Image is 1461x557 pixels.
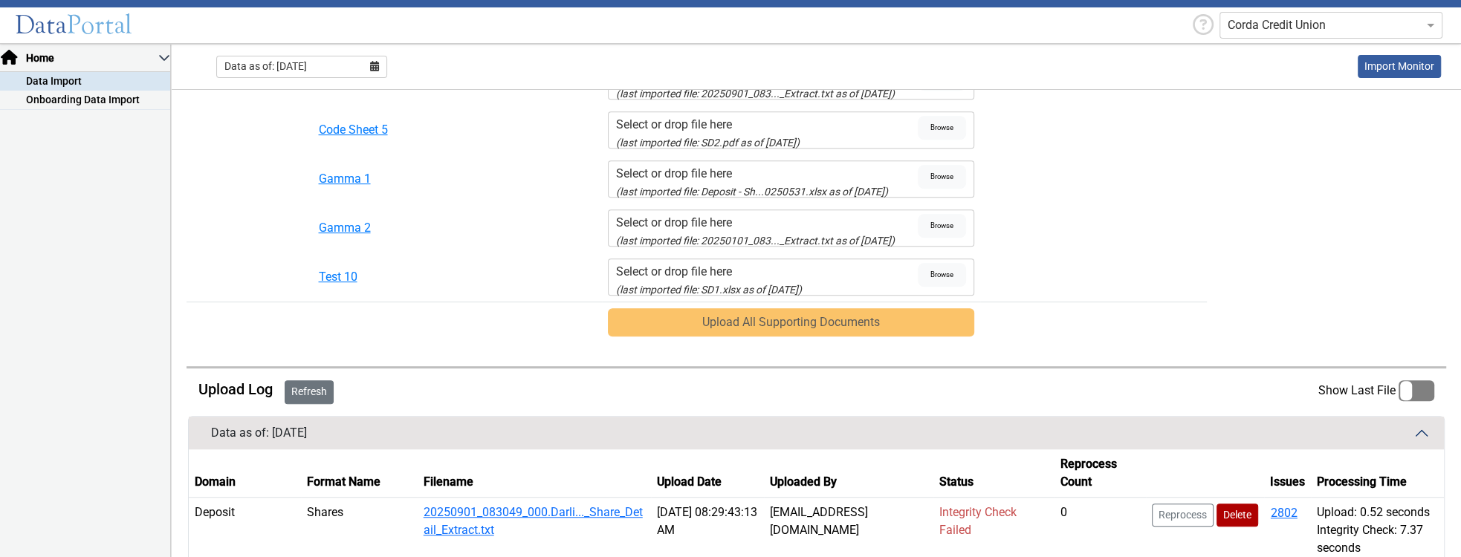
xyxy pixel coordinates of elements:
button: Code Sheet 5 [319,121,496,139]
th: Format Name [301,449,417,498]
th: Issues [1264,449,1311,498]
th: Processing Time [1311,449,1444,498]
span: Home [25,51,158,66]
h5: Upload Log [198,380,273,398]
th: Uploaded By [764,449,933,498]
span: Browse [918,263,966,287]
button: 2802 [1270,504,1298,523]
th: Upload Date [651,449,764,498]
button: Data as of: [DATE] [189,417,1444,449]
small: Deposit - Shares - First Harvest FCU_Shares 20250531.xlsx [616,186,888,198]
a: This is available for Darling Employees only [1358,55,1441,78]
div: Select or drop file here [616,116,918,134]
button: Gamma 2 [319,219,496,237]
th: Reprocess Count [1055,449,1145,498]
span: Integrity Check Failed [939,505,1017,537]
label: Show Last File [1318,380,1434,402]
div: Select or drop file here [616,263,918,281]
span: Browse [918,214,966,238]
button: Delete [1217,504,1258,527]
div: Data as of: [DATE] [211,424,307,442]
small: 20250901_083049_000.Darling_Consulting_Time_Deposits_Certificates_Extract.txt [616,88,895,100]
div: Upload: 0.52 seconds [1317,504,1438,521]
button: Gamma 1 [319,170,496,188]
div: Integrity Check: 7.37 seconds [1317,521,1438,557]
small: SD2.pdf [616,137,800,149]
app-toggle-switch: Enable this to show only the last file loaded [1318,380,1434,404]
small: SD1.xlsx [616,284,802,296]
th: Status [933,449,1055,498]
th: Domain [189,449,301,498]
span: Browse [918,165,966,189]
span: Portal [67,9,132,41]
span: Browse [918,116,966,140]
div: Help [1187,11,1219,40]
span: Data [15,9,67,41]
th: Filename [418,449,651,498]
div: Select or drop file here [616,214,918,232]
button: Refresh [285,380,334,404]
small: 20250101_083047_000.Darling_Consulting_Share_Detail_Extract.txt [616,235,895,247]
ng-select: Corda Credit Union [1219,12,1442,39]
div: Select or drop file here [616,165,918,183]
button: Reprocess [1152,504,1214,527]
span: Data as of: [DATE] [224,59,307,74]
button: Test 10 [319,268,496,286]
a: 20250901_083049_000.Darli..._Share_Detail_Extract.txt [424,505,643,537]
